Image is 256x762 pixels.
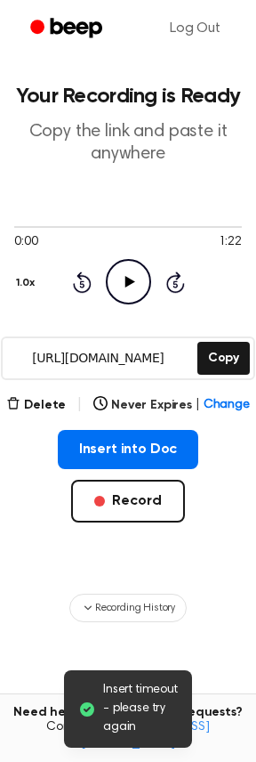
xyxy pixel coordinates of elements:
button: Never Expires|Change [93,396,250,415]
a: [EMAIL_ADDRESS][DOMAIN_NAME] [81,721,210,750]
h1: Your Recording is Ready [14,85,242,107]
span: | [196,396,200,415]
span: 0:00 [14,233,37,252]
p: Copy the link and paste it anywhere [14,121,242,166]
span: Contact us [11,720,245,751]
button: Insert into Doc [58,430,199,469]
span: Insert timeout - please try again [103,681,178,737]
a: Log Out [152,7,238,50]
span: 1:22 [219,233,242,252]
span: Recording History [95,600,175,616]
span: Change [204,396,250,415]
button: Copy [197,342,250,375]
a: Beep [18,12,118,46]
span: | [76,394,83,416]
button: 1.0x [14,268,41,298]
button: Record [71,480,184,523]
button: Delete [6,396,66,415]
button: Recording History [69,594,187,622]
